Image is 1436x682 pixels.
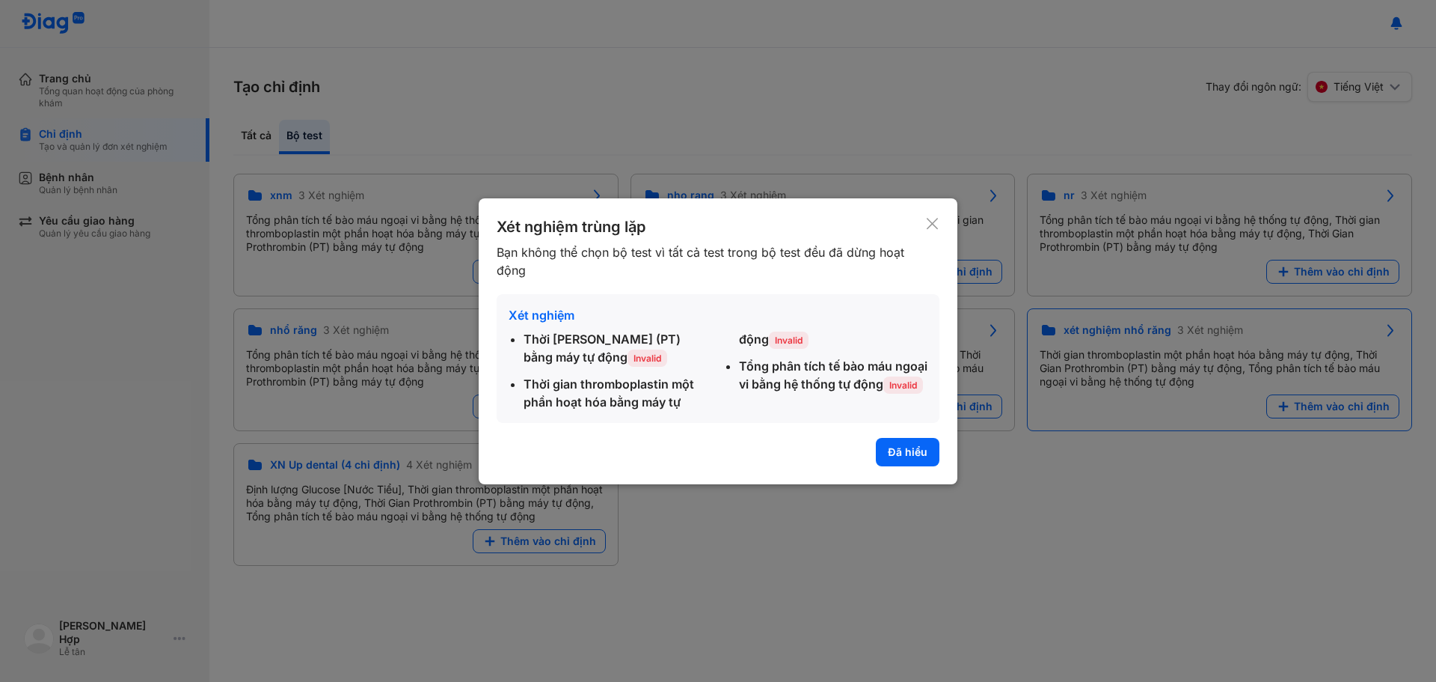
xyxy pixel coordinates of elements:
span: Invalid [769,332,808,349]
span: Invalid [628,350,667,367]
div: Xét nghiệm [509,306,927,324]
div: Bạn không thể chọn bộ test vì tất cả test trong bộ test đều đã dừng hoạt động [497,243,925,279]
div: Xét nghiệm trùng lặp [497,216,925,237]
div: Thời [PERSON_NAME] (PT) bằng máy tự động [524,330,712,366]
span: Invalid [883,377,923,394]
button: Đã hiểu [876,438,939,466]
div: Tổng phân tích tế bào máu ngoại vi bằng hệ thống tự động [739,357,927,393]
